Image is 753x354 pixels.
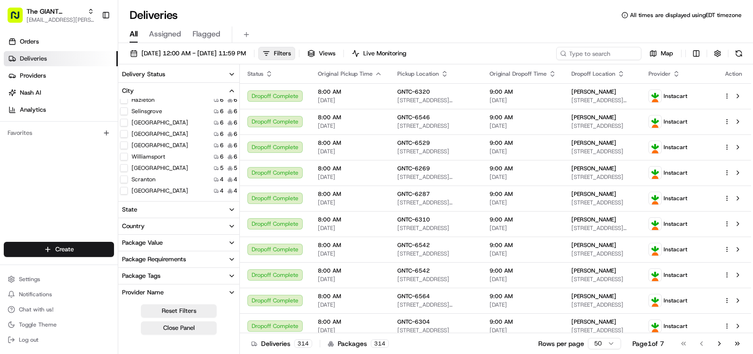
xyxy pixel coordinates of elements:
img: profile_instacart_ahold_partner.png [649,192,661,204]
span: 6 [220,153,224,160]
span: Settings [19,275,40,283]
span: GNTC-6542 [397,241,430,249]
button: Live Monitoring [348,47,411,60]
span: GNTC-6269 [397,165,430,172]
label: [GEOGRAPHIC_DATA] [131,164,188,172]
span: Knowledge Base [19,137,72,147]
div: Delivery Status [122,70,165,79]
p: Welcome 👋 [9,38,172,53]
span: [STREET_ADDRESS] [571,301,633,309]
span: 8:00 AM [318,292,382,300]
span: Provider [648,70,671,78]
span: [STREET_ADDRESS] [397,275,474,283]
img: profile_instacart_ahold_partner.png [649,115,661,128]
span: Pylon [94,160,114,168]
button: Provider Name [118,284,239,301]
a: 💻API Documentation [76,133,156,150]
span: [DATE] [318,148,382,155]
span: [DATE] [490,275,556,283]
button: Notifications [4,288,114,301]
span: GNTC-6546 [397,114,430,121]
a: Deliveries [4,51,118,66]
div: Package Value [122,239,163,247]
span: [PERSON_NAME] [571,267,616,274]
span: API Documentation [89,137,152,147]
span: Instacart [664,169,687,177]
label: Williamsport [131,153,165,160]
span: [PERSON_NAME] [571,88,616,96]
button: Package Value [118,235,239,251]
button: Log out [4,333,114,346]
input: Clear [25,61,156,71]
span: 9:00 AM [490,88,556,96]
button: State [118,202,239,218]
div: 314 [371,339,389,348]
span: 6 [234,107,237,115]
button: Package Tags [118,268,239,284]
div: 📗 [9,138,17,146]
span: 6 [220,119,224,126]
button: Start new chat [161,93,172,105]
span: Instacart [664,271,687,279]
span: 4 [234,187,237,195]
span: 6 [220,130,224,138]
span: [PERSON_NAME] [571,241,616,249]
span: GNTC-6564 [397,292,430,300]
a: Nash AI [4,85,118,100]
div: Package Tags [122,272,160,280]
span: Instacart [664,246,687,253]
span: 6 [234,130,237,138]
img: profile_instacart_ahold_partner.png [649,269,661,281]
span: 9:00 AM [490,216,556,223]
span: Original Pickup Time [318,70,373,78]
div: Action [724,70,744,78]
span: [DATE] 12:00 AM - [DATE] 11:59 PM [141,49,246,58]
span: 6 [234,153,237,160]
button: Map [645,47,677,60]
button: Reset Filters [141,304,217,318]
button: Package Requirements [118,251,239,267]
a: Powered byPylon [67,160,114,168]
label: [GEOGRAPHIC_DATA] [131,142,188,149]
span: [DATE] [318,250,382,257]
span: [STREET_ADDRESS][PERSON_NAME] [397,199,474,206]
button: [DATE] 12:00 AM - [DATE] 11:59 PM [126,47,250,60]
span: Instacart [664,297,687,304]
span: Create [55,245,74,254]
span: 6 [220,142,224,149]
span: [STREET_ADDRESS] [397,327,474,334]
img: Nash [9,9,28,28]
h1: Deliveries [130,8,178,23]
span: 9:00 AM [490,241,556,249]
span: Filters [274,49,291,58]
span: [STREET_ADDRESS][PERSON_NAME] [397,301,474,309]
div: City [122,87,134,95]
img: profile_instacart_ahold_partner.png [649,167,661,179]
span: 8:00 AM [318,241,382,249]
span: Chat with us! [19,306,53,313]
span: Map [661,49,673,58]
span: 9:00 AM [490,318,556,326]
button: Close Panel [141,321,217,335]
span: 8:00 AM [318,318,382,326]
button: Toggle Theme [4,318,114,331]
span: Log out [19,336,38,344]
span: [STREET_ADDRESS] [571,250,633,257]
img: profile_instacart_ahold_partner.png [649,243,661,256]
span: [STREET_ADDRESS][PERSON_NAME] [571,97,633,104]
span: Status [247,70,263,78]
div: State [122,205,137,214]
div: 314 [294,339,312,348]
span: Orders [20,37,39,46]
span: [STREET_ADDRESS][PERSON_NAME] [571,224,633,232]
span: Pickup Location [397,70,439,78]
span: Assigned [149,28,181,40]
button: Create [4,242,114,257]
label: [GEOGRAPHIC_DATA] [131,119,188,126]
span: All [130,28,138,40]
span: [DATE] [490,148,556,155]
span: [DATE] [318,275,382,283]
button: Refresh [732,47,745,60]
a: Providers [4,68,118,83]
button: [EMAIL_ADDRESS][PERSON_NAME][DOMAIN_NAME] [26,16,94,24]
